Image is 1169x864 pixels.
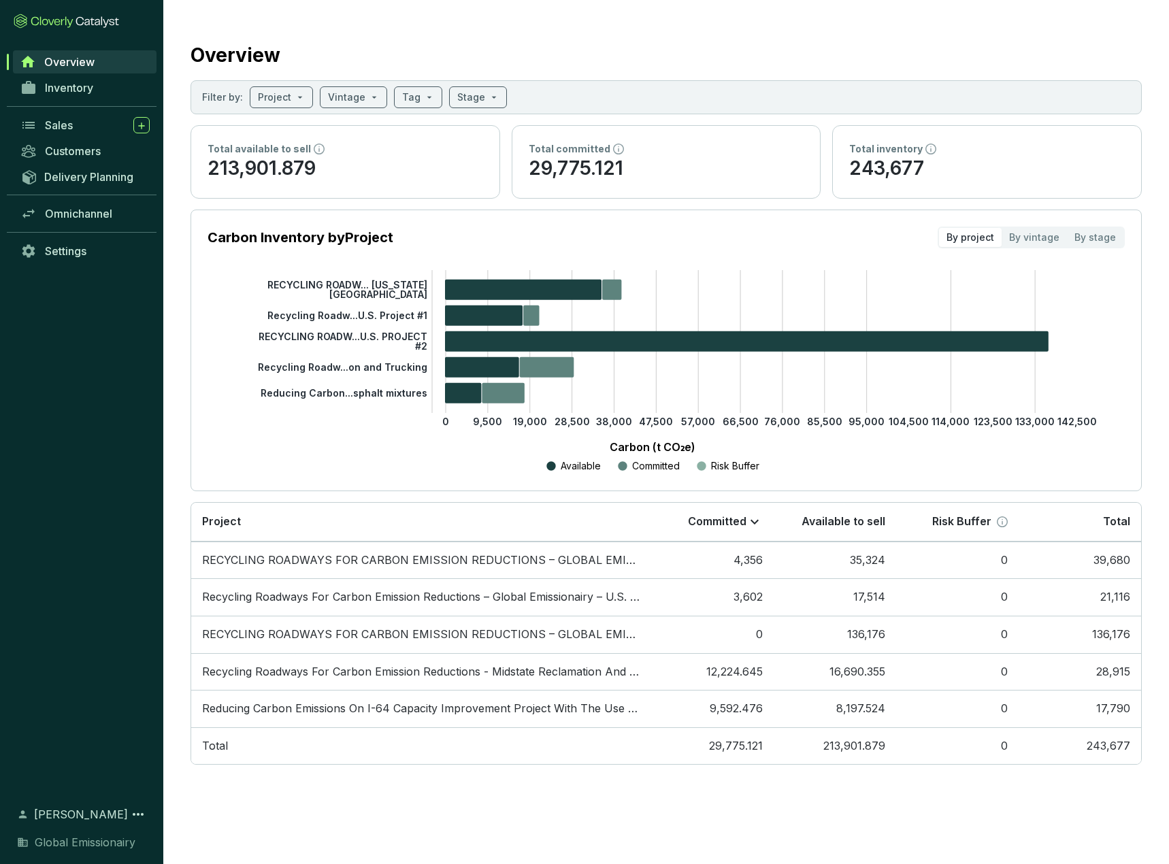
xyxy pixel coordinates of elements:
[932,514,991,529] p: Risk Buffer
[191,578,651,616] td: Recycling Roadways For Carbon Emission Reductions – Global Emissionairy – U.S. Project #1
[1019,616,1141,653] td: 136,176
[1002,228,1067,247] div: By vintage
[1019,503,1141,542] th: Total
[191,727,651,765] td: Total
[208,142,311,156] p: Total available to sell
[45,118,73,132] span: Sales
[651,690,774,727] td: 9,592.476
[932,416,970,427] tspan: 114,000
[13,50,157,73] a: Overview
[513,416,547,427] tspan: 19,000
[267,279,427,290] tspan: RECYCLING ROADW... [US_STATE]
[34,806,128,823] span: [PERSON_NAME]
[261,387,427,399] tspan: Reducing Carbon...sphalt mixtures
[529,142,610,156] p: Total committed
[35,834,135,850] span: Global Emissionairy
[632,459,680,473] p: Committed
[774,542,896,579] td: 35,324
[14,139,157,163] a: Customers
[473,416,502,427] tspan: 9,500
[774,653,896,691] td: 16,690.355
[555,416,590,427] tspan: 28,500
[14,76,157,99] a: Inventory
[44,55,95,69] span: Overview
[267,310,427,321] tspan: Recycling Roadw...U.S. Project #1
[849,416,885,427] tspan: 95,000
[191,41,280,69] h2: Overview
[596,416,632,427] tspan: 38,000
[1019,542,1141,579] td: 39,680
[938,227,1125,248] div: segmented control
[896,727,1019,765] td: 0
[44,170,133,184] span: Delivery Planning
[14,239,157,263] a: Settings
[14,114,157,137] a: Sales
[45,207,112,220] span: Omnichannel
[191,653,651,691] td: Recycling Roadways For Carbon Emission Reductions - Midstate Reclamation And Trucking
[1019,690,1141,727] td: 17,790
[1019,653,1141,691] td: 28,915
[896,542,1019,579] td: 0
[974,416,1012,427] tspan: 123,500
[896,578,1019,616] td: 0
[202,90,243,104] p: Filter by:
[14,165,157,188] a: Delivery Planning
[651,616,774,653] td: 0
[774,578,896,616] td: 17,514
[651,653,774,691] td: 12,224.645
[849,156,1125,182] p: 243,677
[849,142,923,156] p: Total inventory
[939,228,1002,247] div: By project
[415,340,427,352] tspan: #2
[442,416,449,427] tspan: 0
[14,202,157,225] a: Omnichannel
[681,416,715,427] tspan: 57,000
[807,416,842,427] tspan: 85,500
[1015,416,1055,427] tspan: 133,000
[774,690,896,727] td: 8,197.524
[651,542,774,579] td: 4,356
[45,81,93,95] span: Inventory
[723,416,759,427] tspan: 66,500
[1067,228,1123,247] div: By stage
[191,690,651,727] td: Reducing Carbon Emissions On I-64 Capacity Improvement Project With The Use Of FSB And Emulsion A...
[764,416,800,427] tspan: 76,000
[191,542,651,579] td: RECYCLING ROADWAYS FOR CARBON EMISSION REDUCTIONS – GLOBAL EMISSIONAIRY – PROJECT CALIFORNIA USA
[896,653,1019,691] td: 0
[896,690,1019,727] td: 0
[1019,727,1141,765] td: 243,677
[45,244,86,258] span: Settings
[639,416,673,427] tspan: 47,500
[45,144,101,158] span: Customers
[259,331,427,342] tspan: RECYCLING ROADW...U.S. PROJECT
[889,416,929,427] tspan: 104,500
[228,439,1077,455] p: Carbon (t CO₂e)
[208,228,393,247] p: Carbon Inventory by Project
[529,156,804,182] p: 29,775.121
[651,578,774,616] td: 3,602
[208,156,483,182] p: 213,901.879
[1019,578,1141,616] td: 21,116
[258,361,427,373] tspan: Recycling Roadw...on and Trucking
[1057,416,1097,427] tspan: 142,500
[774,503,896,542] th: Available to sell
[896,616,1019,653] td: 0
[561,459,601,473] p: Available
[191,616,651,653] td: RECYCLING ROADWAYS FOR CARBON EMISSION REDUCTIONS – GLOBAL EMISSIONAIRY – U.S. PROJECT #2
[774,616,896,653] td: 136,176
[651,727,774,765] td: 29,775.121
[329,288,427,300] tspan: [GEOGRAPHIC_DATA]
[688,514,746,529] p: Committed
[191,503,651,542] th: Project
[711,459,759,473] p: Risk Buffer
[774,727,896,765] td: 213,901.879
